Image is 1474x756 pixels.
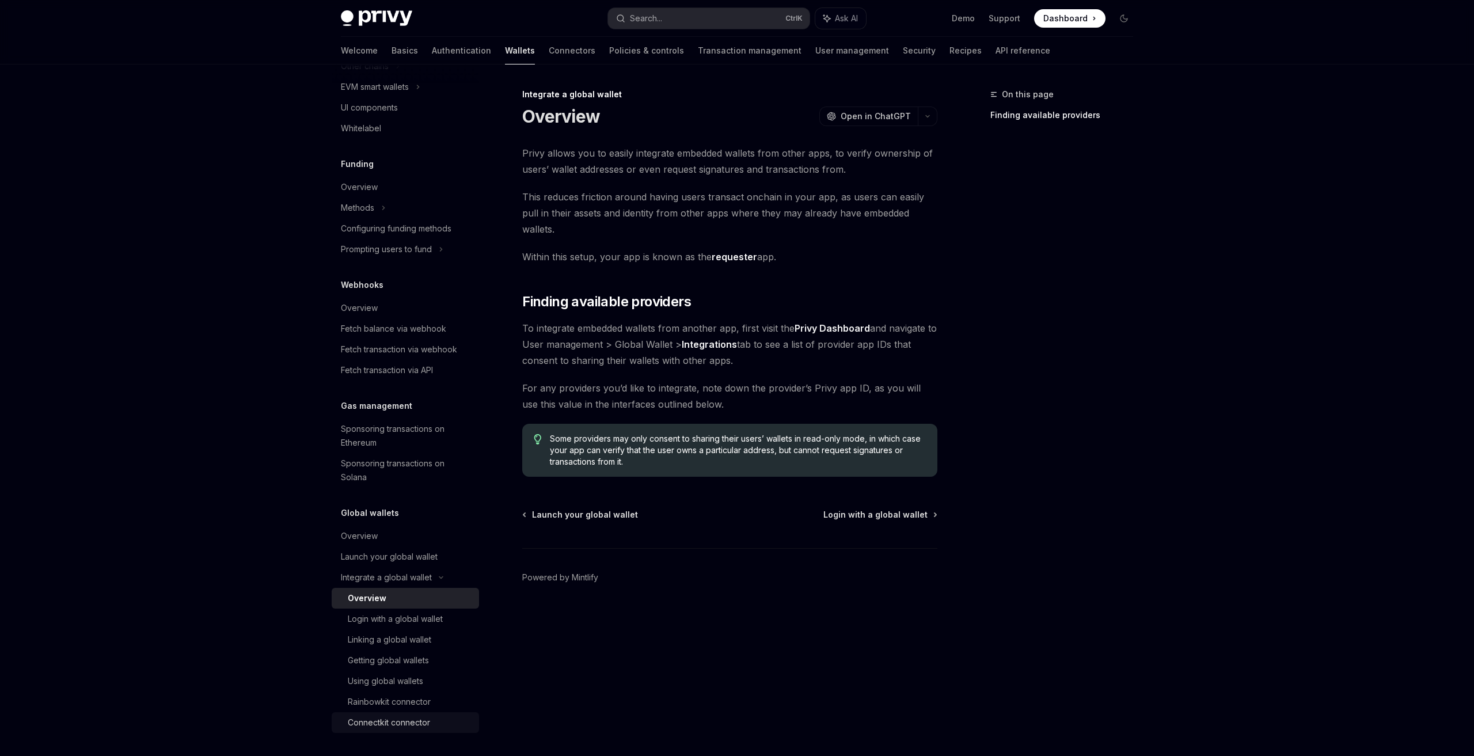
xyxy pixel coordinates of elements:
div: Fetch balance via webhook [341,322,446,336]
a: Privy Dashboard [795,322,870,335]
span: Ask AI [835,13,858,24]
div: Getting global wallets [348,654,429,667]
span: Within this setup, your app is known as the app. [522,249,937,265]
a: Authentication [432,37,491,64]
a: Fetch transaction via API [332,360,479,381]
a: Recipes [949,37,982,64]
h5: Global wallets [341,506,399,520]
span: Login with a global wallet [823,509,928,521]
div: Search... [630,12,662,25]
span: For any providers you’d like to integrate, note down the provider’s Privy app ID, as you will use... [522,380,937,412]
a: Using global wallets [332,671,479,692]
div: Launch your global wallet [341,550,438,564]
h5: Gas management [341,399,412,413]
a: Overview [332,298,479,318]
svg: Tip [534,434,542,445]
a: Fetch transaction via webhook [332,339,479,360]
div: EVM smart wallets [341,80,409,94]
a: Security [903,37,936,64]
a: Policies & controls [609,37,684,64]
a: Overview [332,177,479,197]
h5: Funding [341,157,374,171]
span: Launch your global wallet [532,509,638,521]
button: Ask AI [815,8,866,29]
div: Sponsoring transactions on Solana [341,457,472,484]
button: Open in ChatGPT [819,107,918,126]
img: dark logo [341,10,412,26]
div: UI components [341,101,398,115]
strong: Privy Dashboard [795,322,870,334]
a: Support [989,13,1020,24]
a: UI components [332,97,479,118]
div: Linking a global wallet [348,633,431,647]
a: Basics [392,37,418,64]
a: Sponsoring transactions on Ethereum [332,419,479,453]
span: On this page [1002,88,1054,101]
strong: Integrations [682,339,737,350]
a: API reference [996,37,1050,64]
div: Integrate a global wallet [341,571,432,584]
span: Ctrl K [785,14,803,23]
h5: Webhooks [341,278,383,292]
div: Fetch transaction via API [341,363,433,377]
a: Connectors [549,37,595,64]
div: Configuring funding methods [341,222,451,235]
button: Toggle dark mode [1115,9,1133,28]
div: Overview [341,301,378,315]
div: Overview [341,180,378,194]
a: Login with a global wallet [823,509,936,521]
div: Methods [341,201,374,215]
div: Prompting users to fund [341,242,432,256]
a: Dashboard [1034,9,1105,28]
a: Login with a global wallet [332,609,479,629]
a: Overview [332,526,479,546]
a: Rainbowkit connector [332,692,479,712]
h1: Overview [522,106,600,127]
a: Demo [952,13,975,24]
a: User management [815,37,889,64]
div: Fetch transaction via webhook [341,343,457,356]
strong: requester [712,251,757,263]
span: Open in ChatGPT [841,111,911,122]
span: Dashboard [1043,13,1088,24]
div: Overview [341,529,378,543]
div: Integrate a global wallet [522,89,937,100]
div: Connectkit connector [348,716,430,730]
a: Fetch balance via webhook [332,318,479,339]
a: Launch your global wallet [523,509,638,521]
a: Getting global wallets [332,650,479,671]
a: Overview [332,588,479,609]
div: Sponsoring transactions on Ethereum [341,422,472,450]
span: This reduces friction around having users transact onchain in your app, as users can easily pull ... [522,189,937,237]
a: Powered by Mintlify [522,572,598,583]
a: Wallets [505,37,535,64]
a: Launch your global wallet [332,546,479,567]
a: Integrations [682,339,737,351]
span: Finding available providers [522,292,691,311]
div: Overview [348,591,386,605]
a: Linking a global wallet [332,629,479,650]
a: Transaction management [698,37,801,64]
span: To integrate embedded wallets from another app, first visit the and navigate to User management >... [522,320,937,368]
div: Rainbowkit connector [348,695,431,709]
div: Whitelabel [341,121,381,135]
a: Whitelabel [332,118,479,139]
a: Finding available providers [990,106,1142,124]
div: Login with a global wallet [348,612,443,626]
a: Configuring funding methods [332,218,479,239]
a: Sponsoring transactions on Solana [332,453,479,488]
span: Some providers may only consent to sharing their users’ wallets in read-only mode, in which case ... [550,433,926,468]
div: Using global wallets [348,674,423,688]
button: Search...CtrlK [608,8,810,29]
a: Welcome [341,37,378,64]
span: Privy allows you to easily integrate embedded wallets from other apps, to verify ownership of use... [522,145,937,177]
a: Connectkit connector [332,712,479,733]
